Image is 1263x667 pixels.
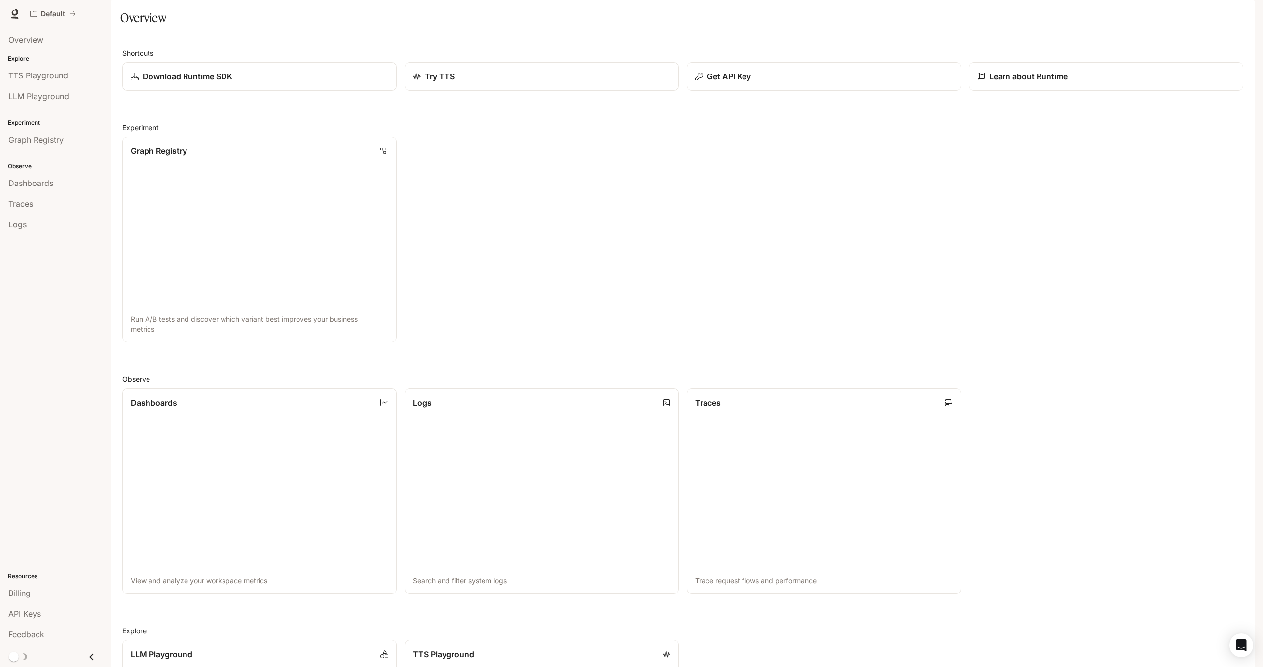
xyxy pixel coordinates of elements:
[131,397,177,408] p: Dashboards
[695,397,721,408] p: Traces
[143,71,232,82] p: Download Runtime SDK
[707,71,751,82] p: Get API Key
[405,62,679,91] a: Try TTS
[122,137,397,342] a: Graph RegistryRun A/B tests and discover which variant best improves your business metrics
[969,62,1243,91] a: Learn about Runtime
[687,388,961,594] a: TracesTrace request flows and performance
[122,48,1243,58] h2: Shortcuts
[122,626,1243,636] h2: Explore
[687,62,961,91] button: Get API Key
[41,10,65,18] p: Default
[413,576,670,586] p: Search and filter system logs
[122,122,1243,133] h2: Experiment
[131,314,388,334] p: Run A/B tests and discover which variant best improves your business metrics
[405,388,679,594] a: LogsSearch and filter system logs
[425,71,455,82] p: Try TTS
[1229,633,1253,657] div: Open Intercom Messenger
[122,62,397,91] a: Download Runtime SDK
[122,374,1243,384] h2: Observe
[989,71,1068,82] p: Learn about Runtime
[131,648,192,660] p: LLM Playground
[413,648,474,660] p: TTS Playground
[413,397,432,408] p: Logs
[122,388,397,594] a: DashboardsView and analyze your workspace metrics
[695,576,953,586] p: Trace request flows and performance
[26,4,80,24] button: All workspaces
[131,145,187,157] p: Graph Registry
[131,576,388,586] p: View and analyze your workspace metrics
[120,8,166,28] h1: Overview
